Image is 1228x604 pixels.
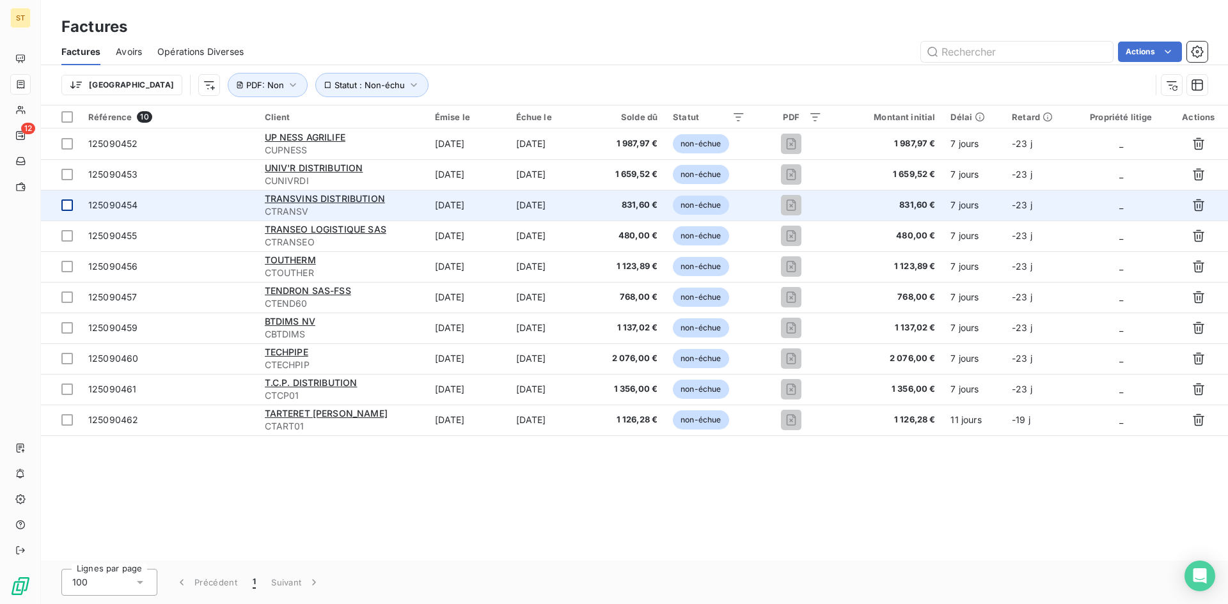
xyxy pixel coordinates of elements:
span: _ [1119,383,1123,394]
span: 768,00 € [837,291,935,304]
input: Rechercher [921,42,1113,62]
button: PDF: Non [228,73,308,97]
td: [DATE] [508,343,590,374]
span: 1 123,89 € [837,260,935,273]
span: CUNIVRDI [265,174,420,187]
span: CTOUTHER [265,267,420,279]
span: 125090461 [88,383,136,394]
span: TRANSEO LOGISTIQUE SAS [265,224,386,235]
span: CTRANSV [265,205,420,218]
span: 768,00 € [598,291,657,304]
button: [GEOGRAPHIC_DATA] [61,75,182,95]
span: _ [1119,230,1123,241]
div: Statut [673,112,745,122]
td: 7 jours [943,282,1004,313]
div: Actions [1177,112,1220,122]
td: [DATE] [427,159,508,190]
span: -23 j [1012,138,1032,149]
td: [DATE] [508,374,590,405]
td: [DATE] [427,190,508,221]
span: 1 987,97 € [837,137,935,150]
span: 480,00 € [598,229,657,242]
td: 11 jours [943,405,1004,435]
span: TECHPIPE [265,346,308,357]
div: Retard [1012,112,1066,122]
div: Émise le [435,112,501,122]
div: Échue le [516,112,583,122]
div: Solde dû [598,112,657,122]
span: _ [1119,353,1123,364]
span: 10 [137,111,152,123]
td: [DATE] [508,313,590,343]
span: non-échue [673,165,728,184]
span: 100 [72,576,88,589]
span: _ [1119,322,1123,333]
button: Précédent [168,569,245,596]
h3: Factures [61,15,127,38]
span: CTCP01 [265,389,420,402]
span: -23 j [1012,383,1032,394]
span: 1 356,00 € [837,383,935,396]
span: CBTDIMS [265,328,420,341]
span: Avoirs [116,45,142,58]
button: Suivant [264,569,328,596]
span: non-échue [673,380,728,399]
span: _ [1119,138,1123,149]
span: 1 356,00 € [598,383,657,396]
td: 7 jours [943,251,1004,282]
button: Statut : Non-échu [315,73,429,97]
td: [DATE] [427,313,508,343]
span: 831,60 € [837,199,935,212]
td: [DATE] [508,405,590,435]
div: Open Intercom Messenger [1185,561,1215,591]
div: PDF [760,112,822,122]
td: [DATE] [508,190,590,221]
span: _ [1119,291,1123,302]
td: 7 jours [943,343,1004,374]
span: non-échue [673,410,728,430]
span: 1 659,52 € [837,168,935,181]
td: 7 jours [943,190,1004,221]
div: ST [10,8,31,28]
span: 1 659,52 € [598,168,657,181]
span: 2 076,00 € [598,352,657,365]
span: -23 j [1012,353,1032,364]
td: [DATE] [427,128,508,159]
span: UNIV'R DISTRIBUTION [265,162,363,173]
span: non-échue [673,257,728,276]
span: 831,60 € [598,199,657,212]
span: 125090453 [88,169,138,180]
span: 1 126,28 € [837,414,935,426]
td: [DATE] [427,405,508,435]
span: Opérations Diverses [157,45,244,58]
td: 7 jours [943,313,1004,343]
span: Factures [61,45,100,58]
span: TRANSVINS DISTRIBUTION [265,193,385,204]
span: TARTERET [PERSON_NAME] [265,408,388,419]
span: TOUTHERM [265,254,316,265]
span: 480,00 € [837,229,935,242]
span: non-échue [673,288,728,307]
span: CTECHPIP [265,359,420,371]
span: 125090455 [88,230,137,241]
span: -23 j [1012,230,1032,241]
td: [DATE] [508,251,590,282]
span: non-échue [673,226,728,245]
td: [DATE] [427,251,508,282]
img: Logo LeanPay [10,576,31,596]
td: 7 jours [943,159,1004,190]
td: 7 jours [943,374,1004,405]
span: UP NESS AGRILIFE [265,132,345,143]
span: 1 126,28 € [598,414,657,426]
div: Délai [950,112,996,122]
span: 125090456 [88,261,138,272]
td: [DATE] [508,159,590,190]
div: Client [265,112,420,122]
span: 1 123,89 € [598,260,657,273]
span: 1 137,02 € [598,321,657,334]
span: -23 j [1012,322,1032,333]
span: 12 [21,123,35,134]
span: 125090457 [88,291,137,302]
span: _ [1119,199,1123,210]
td: [DATE] [427,282,508,313]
